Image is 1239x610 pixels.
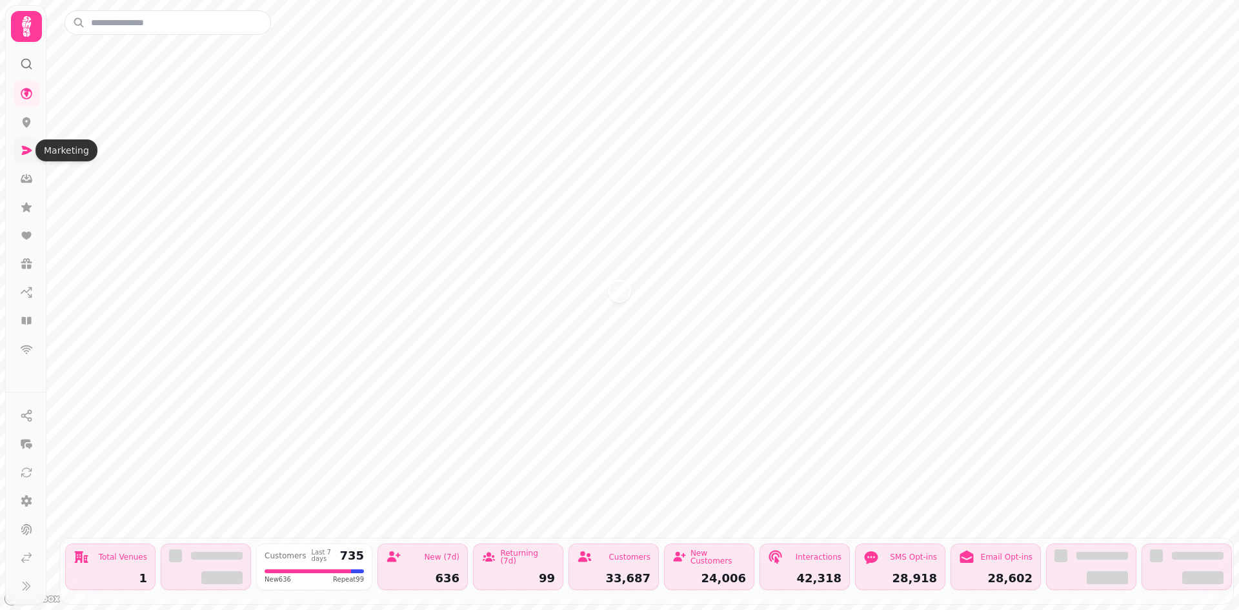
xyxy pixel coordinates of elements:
div: Last 7 days [312,549,335,562]
span: New 636 [265,574,291,584]
div: Customers [609,553,650,561]
div: Marketing [35,139,97,161]
div: 1 [74,573,147,584]
div: 28,918 [863,573,937,584]
div: New Customers [690,549,746,565]
div: Map marker [609,281,630,305]
div: Returning (7d) [500,549,555,565]
div: Total Venues [99,553,147,561]
div: 42,318 [768,573,841,584]
div: 24,006 [672,573,746,584]
div: 735 [339,550,364,562]
div: New (7d) [424,553,459,561]
div: SMS Opt-ins [890,553,937,561]
div: Email Opt-ins [981,553,1032,561]
div: 28,602 [959,573,1032,584]
div: 99 [481,573,555,584]
button: Froyle Park venue [609,281,630,301]
span: Repeat 99 [333,574,364,584]
a: Mapbox logo [4,591,61,606]
div: Interactions [796,553,841,561]
div: Customers [265,552,307,560]
div: 33,687 [577,573,650,584]
div: 636 [386,573,459,584]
